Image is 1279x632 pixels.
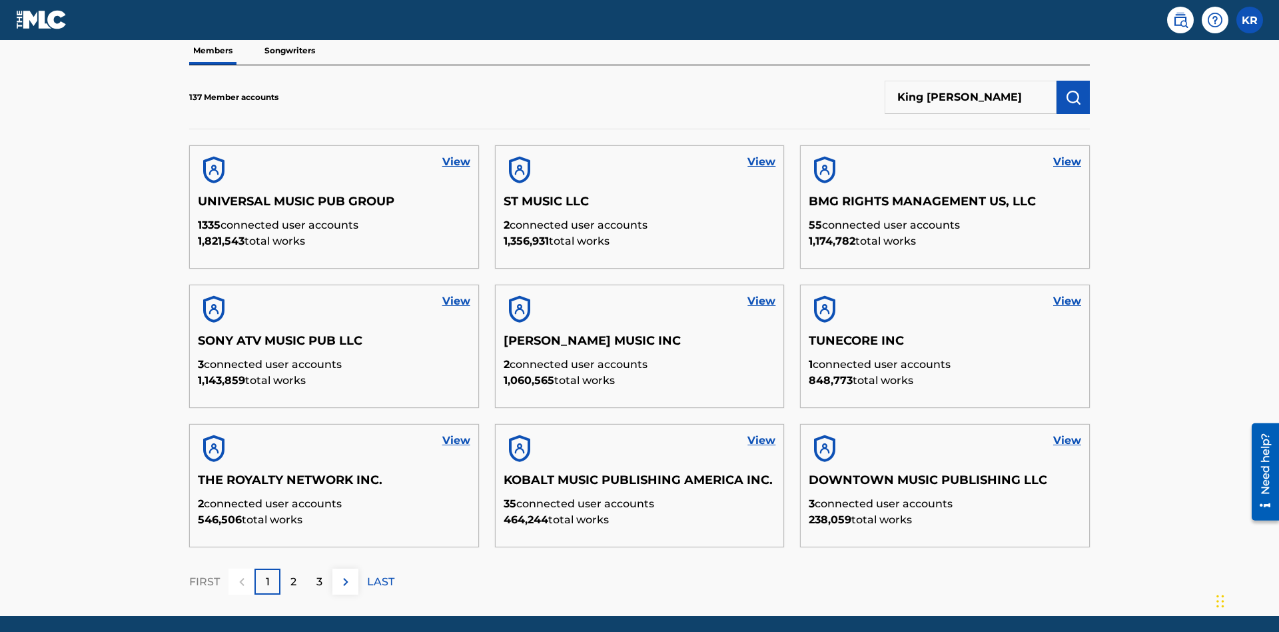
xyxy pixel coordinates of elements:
iframe: Chat Widget [1212,568,1279,632]
img: account [504,433,536,465]
p: total works [809,373,1081,389]
p: connected user accounts [504,357,776,373]
h5: UNIVERSAL MUSIC PUB GROUP [198,194,470,217]
p: total works [504,373,776,389]
span: 2 [198,497,204,510]
span: 2 [504,219,510,231]
p: connected user accounts [198,217,470,233]
input: Search Members [885,81,1057,114]
div: User Menu [1236,7,1263,33]
p: total works [809,233,1081,249]
span: 2 [504,358,510,371]
div: Drag [1216,581,1224,621]
p: 137 Member accounts [189,91,278,103]
img: search [1172,12,1188,28]
p: 3 [316,574,322,590]
p: connected user accounts [809,357,1081,373]
h5: KOBALT MUSIC PUBLISHING AMERICA INC. [504,473,776,496]
span: 3 [809,497,815,510]
p: connected user accounts [809,496,1081,512]
span: 546,506 [198,513,242,526]
span: 35 [504,497,516,510]
p: total works [504,233,776,249]
img: account [198,154,230,186]
p: connected user accounts [809,217,1081,233]
p: 2 [290,574,296,590]
p: connected user accounts [504,217,776,233]
img: account [809,293,841,325]
iframe: Resource Center [1242,418,1279,527]
img: account [809,433,841,465]
a: View [442,293,470,309]
p: total works [198,233,470,249]
a: View [1053,154,1081,170]
p: total works [809,512,1081,528]
img: help [1207,12,1223,28]
span: 1 [809,358,813,371]
p: LAST [367,574,394,590]
a: View [747,433,775,449]
img: account [198,293,230,325]
p: connected user accounts [198,357,470,373]
p: Members [189,37,236,65]
span: 1,143,859 [198,374,245,387]
img: right [338,574,354,590]
h5: THE ROYALTY NETWORK INC. [198,473,470,496]
span: 1,821,543 [198,235,244,247]
p: total works [198,373,470,389]
a: View [442,433,470,449]
h5: SONY ATV MUSIC PUB LLC [198,333,470,357]
h5: ST MUSIC LLC [504,194,776,217]
a: View [747,293,775,309]
div: Help [1202,7,1228,33]
span: 1,356,931 [504,235,549,247]
img: account [809,154,841,186]
img: account [504,293,536,325]
h5: DOWNTOWN MUSIC PUBLISHING LLC [809,473,1081,496]
a: View [747,154,775,170]
p: FIRST [189,574,220,590]
p: 1 [266,574,270,590]
p: connected user accounts [504,496,776,512]
a: Public Search [1167,7,1194,33]
span: 238,059 [809,513,851,526]
span: 3 [198,358,204,371]
span: 1335 [198,219,220,231]
img: account [504,154,536,186]
p: Songwriters [260,37,319,65]
img: MLC Logo [16,10,67,29]
p: connected user accounts [198,496,470,512]
span: 55 [809,219,822,231]
h5: BMG RIGHTS MANAGEMENT US, LLC [809,194,1081,217]
h5: [PERSON_NAME] MUSIC INC [504,333,776,357]
img: Search Works [1065,89,1081,105]
span: 848,773 [809,374,853,387]
a: View [1053,293,1081,309]
a: View [442,154,470,170]
p: total works [504,512,776,528]
a: View [1053,433,1081,449]
h5: TUNECORE INC [809,333,1081,357]
span: 1,060,565 [504,374,554,387]
img: account [198,433,230,465]
span: 464,244 [504,513,548,526]
p: total works [198,512,470,528]
span: 1,174,782 [809,235,855,247]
